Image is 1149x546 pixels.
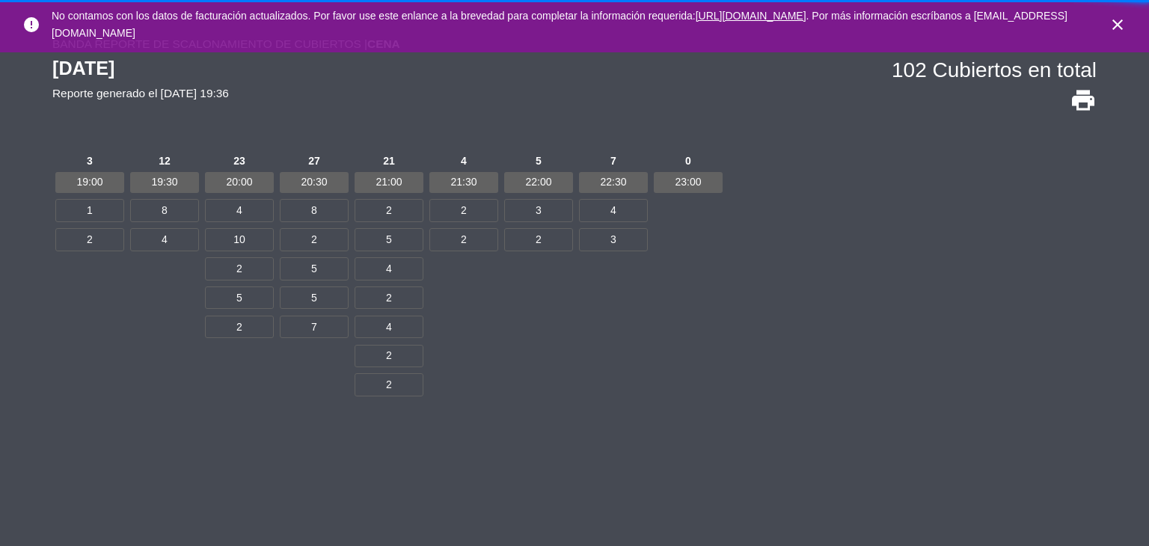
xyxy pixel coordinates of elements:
[504,228,573,251] span: 2
[355,228,423,251] span: 5
[280,286,349,309] span: 5
[429,150,498,171] span: 4
[205,228,274,251] span: 10
[280,257,349,280] span: 5
[892,53,1097,88] div: 102 Cubiertos en total
[355,316,423,338] span: 4
[355,373,423,396] span: 2
[280,172,349,193] span: 20:30
[280,228,349,251] span: 2
[504,172,573,193] span: 22:00
[654,150,723,171] span: 0
[205,257,274,280] span: 2
[355,286,423,309] span: 2
[130,172,199,193] span: 19:30
[52,10,1067,39] a: . Por más información escríbanos a [EMAIL_ADDRESS][DOMAIN_NAME]
[355,345,423,367] span: 2
[1070,87,1097,114] i: print
[579,199,648,221] span: 4
[280,199,349,221] span: 8
[280,316,349,338] span: 7
[696,10,806,22] a: [URL][DOMAIN_NAME]
[280,150,349,171] span: 27
[579,228,648,251] span: 3
[130,150,199,171] span: 12
[355,257,423,280] span: 4
[579,150,648,171] span: 7
[130,199,199,221] span: 8
[355,150,423,171] span: 21
[22,16,40,34] i: error
[355,172,423,193] span: 21:00
[205,286,274,309] span: 5
[55,172,124,193] span: 19:00
[654,172,723,193] span: 23:00
[205,199,274,221] span: 4
[504,150,573,171] span: 5
[579,172,648,193] span: 22:30
[205,172,274,193] span: 20:00
[205,150,274,171] span: 23
[429,228,498,251] span: 2
[52,10,1067,39] span: No contamos con los datos de facturación actualizados. Por favor use este enlance a la brevedad p...
[55,150,124,171] span: 3
[504,199,573,221] span: 3
[55,199,124,221] span: 1
[429,199,498,221] span: 2
[52,84,229,102] div: Reporte generado el [DATE] 19:36
[429,172,498,193] span: 21:30
[52,53,229,84] div: [DATE]
[55,228,124,251] span: 2
[355,199,423,221] span: 2
[130,228,199,251] span: 4
[1109,16,1127,34] i: close
[205,316,274,338] span: 2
